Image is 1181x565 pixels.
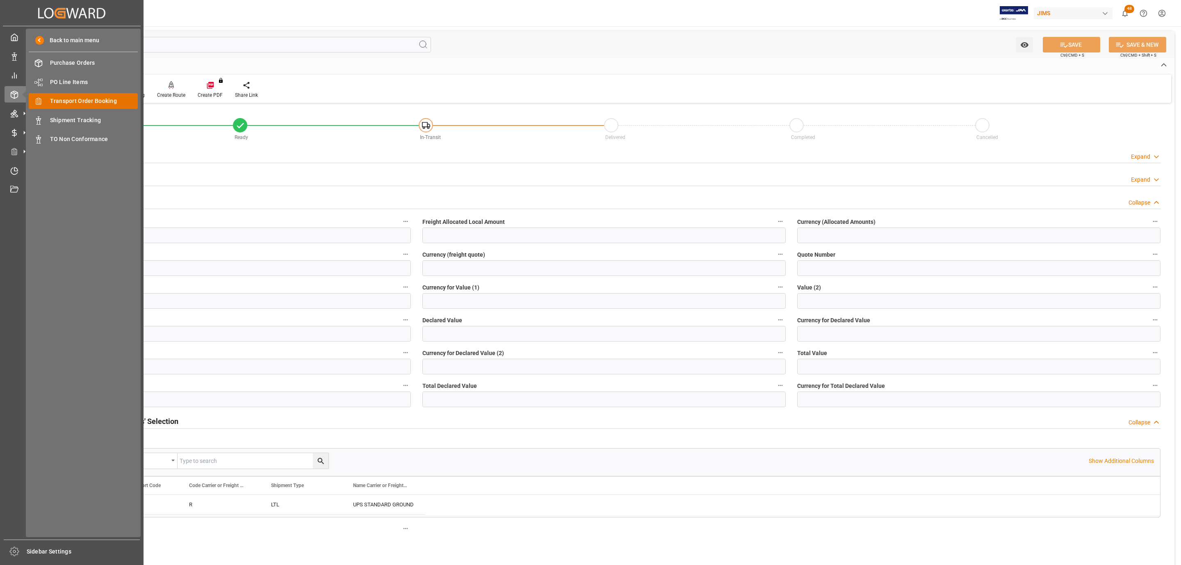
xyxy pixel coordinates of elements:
a: Transport Order Booking [29,93,138,109]
span: Back to main menu [44,36,99,45]
a: TO Non Conformance [29,131,138,147]
button: Currency for Declared Value (2) [775,347,786,358]
span: In-Transit [420,134,441,140]
span: Ready [235,134,248,140]
span: Quote Number [797,251,835,259]
span: 48 [1124,5,1134,13]
button: Freight Allocated Local Amount [775,216,786,227]
button: Total Declared Value [775,380,786,391]
button: Declared Value [775,314,786,325]
button: Auto Suggest Route [400,523,411,534]
span: Cancelled [976,134,998,140]
input: Search Fields [38,37,431,52]
span: Code Carrier or Freight Forwarder [189,483,244,488]
button: Currency (freight quote) [775,249,786,260]
div: LTL [261,495,343,514]
span: Shipment Type [271,483,304,488]
div: UPS STANDARD GROUND [343,495,425,514]
span: Sidebar Settings [27,547,140,556]
span: Total Declared Value [422,382,477,390]
button: search button [313,453,328,469]
span: PO Line Items [50,78,138,87]
button: Total Value [1150,347,1160,358]
button: open menu [116,453,178,469]
button: show 48 new notifications [1116,4,1134,23]
button: JIMS [1034,5,1116,21]
button: Quote Number [1150,249,1160,260]
a: Shipment Tracking [29,112,138,128]
span: TO Non Conformance [50,135,138,144]
button: SAVE & NEW [1109,37,1166,52]
button: Currency for Value (2) [400,314,411,325]
span: Currency for Declared Value (2) [422,349,504,358]
a: Data Management [5,48,139,64]
button: Freight Quote [400,249,411,260]
button: Currency for Total Value [400,380,411,391]
a: PO Line Items [29,74,138,90]
button: Currency for Total Declared Value [1150,380,1160,391]
span: Ctrl/CMD + S [1060,52,1084,58]
button: Value (2) [1150,282,1160,292]
a: Timeslot Management V2 [5,162,139,178]
div: Create Route [157,91,185,99]
span: Currency (freight quote) [422,251,485,259]
a: My Cockpit [5,29,139,45]
div: Press SPACE to select this row. [97,495,425,515]
div: Equals [120,455,169,464]
span: Declared Value [422,316,462,325]
button: Duty Allocated Local Amount [400,216,411,227]
span: Shipment Tracking [50,116,138,125]
button: open menu [1016,37,1033,52]
span: Total Value [797,349,827,358]
div: Collapse [1129,418,1150,427]
span: Currency for Declared Value [797,316,870,325]
span: Purchase Orders [50,59,138,67]
img: Exertis%20JAM%20-%20Email%20Logo.jpg_1722504956.jpg [1000,6,1028,21]
div: JIMS [1034,7,1113,19]
div: R [179,495,261,514]
button: SAVE [1043,37,1100,52]
span: Currency for Value (1) [422,283,479,292]
div: Expand [1131,175,1150,184]
span: Delivered [605,134,625,140]
span: Completed [791,134,815,140]
a: Document Management [5,182,139,198]
span: Ctrl/CMD + Shift + S [1120,52,1156,58]
p: Show Additional Columns [1089,457,1154,465]
span: Transport Order Booking [50,97,138,105]
span: Currency (Allocated Amounts) [797,218,875,226]
button: Value (1) [400,282,411,292]
button: Currency for Value (1) [775,282,786,292]
div: Expand [1131,153,1150,161]
span: Name Carrier or Freight Forwarder [353,483,408,488]
div: Collapse [1129,198,1150,207]
button: Currency for Declared Value [1150,314,1160,325]
button: Currency (Allocated Amounts) [1150,216,1160,227]
input: Type to search [178,453,328,469]
a: Purchase Orders [29,55,138,71]
span: Freight Allocated Local Amount [422,218,505,226]
span: Value (2) [797,283,821,292]
button: Help Center [1134,4,1153,23]
span: Currency for Total Declared Value [797,382,885,390]
div: Share Link [235,91,258,99]
a: My Reports [5,67,139,83]
button: Declared Value (2) [400,347,411,358]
